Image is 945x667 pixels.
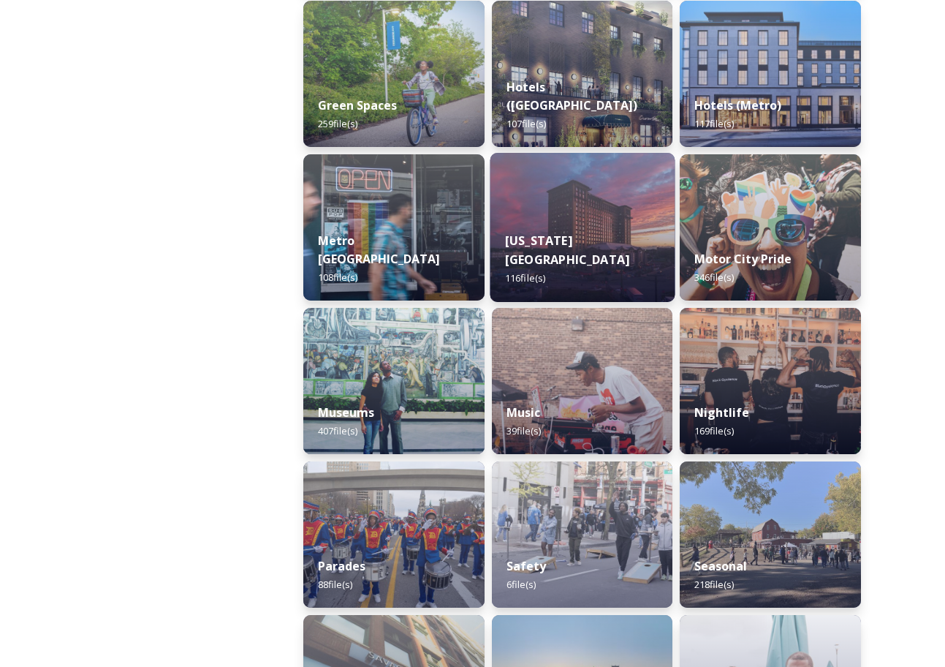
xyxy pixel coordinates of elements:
[303,308,485,454] img: e48ebac4-80d7-47a5-98d3-b3b6b4c147fe.jpg
[318,404,374,421] strong: Museums
[506,424,541,437] span: 39 file(s)
[318,578,352,591] span: 88 file(s)
[694,251,792,267] strong: Motor City Pride
[318,424,357,437] span: 407 file(s)
[318,271,357,284] span: 108 file(s)
[506,404,540,421] strong: Music
[492,461,673,608] img: 5cfe837b-42d2-4f07-949b-1daddc3a824e.jpg
[492,1,673,147] img: 9db3a68e-ccf0-48b5-b91c-5c18c61d7b6a.jpg
[694,404,749,421] strong: Nightlife
[680,1,861,147] img: 3bd2b034-4b7d-4836-94aa-bbf99ed385d6.jpg
[318,97,397,113] strong: Green Spaces
[506,117,546,130] span: 107 file(s)
[694,424,734,437] span: 169 file(s)
[694,97,781,113] strong: Hotels (Metro)
[680,154,861,301] img: IMG_1897.jpg
[318,117,357,130] span: 259 file(s)
[492,308,673,454] img: 87bbb248-d5f7-45c8-815f-fb574559da3d.jpg
[490,153,675,302] img: 5d4b6ee4-1201-421a-84a9-a3631d6f7534.jpg
[506,79,637,113] strong: Hotels ([GEOGRAPHIC_DATA])
[506,558,546,574] strong: Safety
[680,308,861,454] img: a2dff9e2-4114-4710-892b-6a81cdf06f25.jpg
[303,154,485,301] img: 56cf2de5-9e63-4a55-bae3-7a1bc8cd39db.jpg
[505,271,545,284] span: 116 file(s)
[694,578,734,591] span: 218 file(s)
[303,1,485,147] img: a8e7e45d-5635-4a99-9fe8-872d7420e716.jpg
[318,233,440,267] strong: Metro [GEOGRAPHIC_DATA]
[318,558,365,574] strong: Parades
[303,461,485,608] img: d8268b2e-af73-4047-a747-1e9a83cc24c4.jpg
[505,233,629,268] strong: [US_STATE][GEOGRAPHIC_DATA]
[694,117,734,130] span: 117 file(s)
[694,558,747,574] strong: Seasonal
[694,271,734,284] span: 346 file(s)
[506,578,536,591] span: 6 file(s)
[680,461,861,608] img: 4423d9b81027f9a47bd28d212e5a5273a11b6f41845817bbb6cd5dd12e8cc4e8.jpg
